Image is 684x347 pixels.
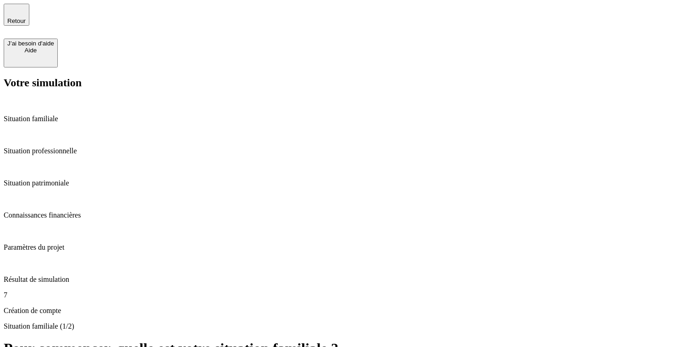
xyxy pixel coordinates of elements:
[4,77,680,89] h2: Votre simulation
[7,47,54,54] div: Aide
[4,275,680,284] p: Résultat de simulation
[4,39,58,67] button: J’ai besoin d'aideAide
[7,17,26,24] span: Retour
[4,4,29,26] button: Retour
[4,147,680,155] p: Situation professionnelle
[4,211,680,219] p: Connaissances financières
[4,322,680,330] p: Situation familiale (1/2)
[4,115,680,123] p: Situation familiale
[4,291,680,299] p: 7
[4,243,680,252] p: Paramètres du projet
[7,40,54,47] div: J’ai besoin d'aide
[4,179,680,187] p: Situation patrimoniale
[4,307,680,315] p: Création de compte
